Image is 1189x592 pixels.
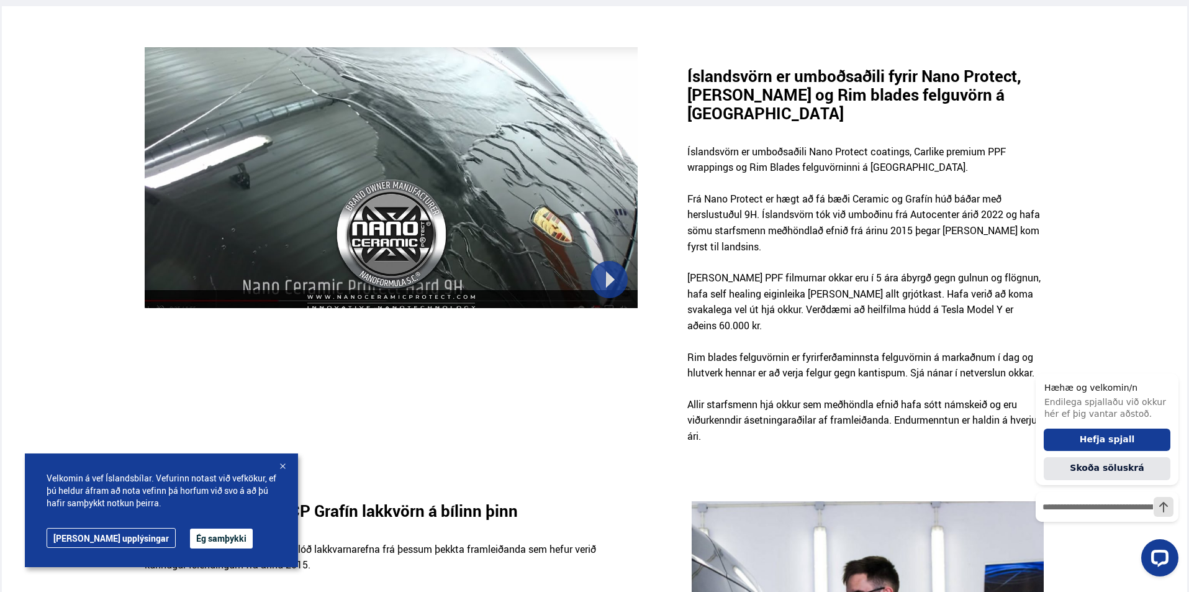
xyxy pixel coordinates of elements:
h3: Íslandsvörn er umboðsaðili fyrir Nano Protect, [PERSON_NAME] og Rim blades felguvörn á [GEOGRAPHI... [687,66,1044,122]
iframe: LiveChat chat widget [1026,350,1183,586]
p: Allir starfsmenn hjá okkur sem meðhöndla efnið hafa sótt námskeið og eru viðurkenndir ásetningara... [687,397,1044,460]
a: [PERSON_NAME] upplýsingar [47,528,176,548]
p: Frá Nano Protect er hægt að fá bæði Ceramic og Grafín húð báðar með herslustuðul 9H. Íslandsvörn ... [687,191,1044,270]
p: Rim blades felguvörnin er fyrirferðaminnsta felguvörnin á markaðnum í dag og hlutverk hennar er a... [687,350,1044,397]
h3: Kostir við að setja NCP Grafín lakkvörn á bílinn þinn [145,501,539,520]
p: [PERSON_NAME] PPF filmurnar okkar eru í 5 ára ábyrgð gegn gulnun og flögnun, hafa self healing ei... [687,270,1044,349]
p: Nano Graphene 9H+ er næsta kynslóð lakkvarnarefna frá þessum þekkta framleiðanda sem hefur verið ... [145,542,637,589]
p: Íslandsvörn er umboðsaðili Nano Protect coatings, Carlike premium PPF wrappings og Rim Blades fel... [687,144,1044,191]
button: Ég samþykki [190,529,253,549]
span: Velkomin á vef Íslandsbílar. Vefurinn notast við vefkökur, ef þú heldur áfram að nota vefinn þá h... [47,472,276,509]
